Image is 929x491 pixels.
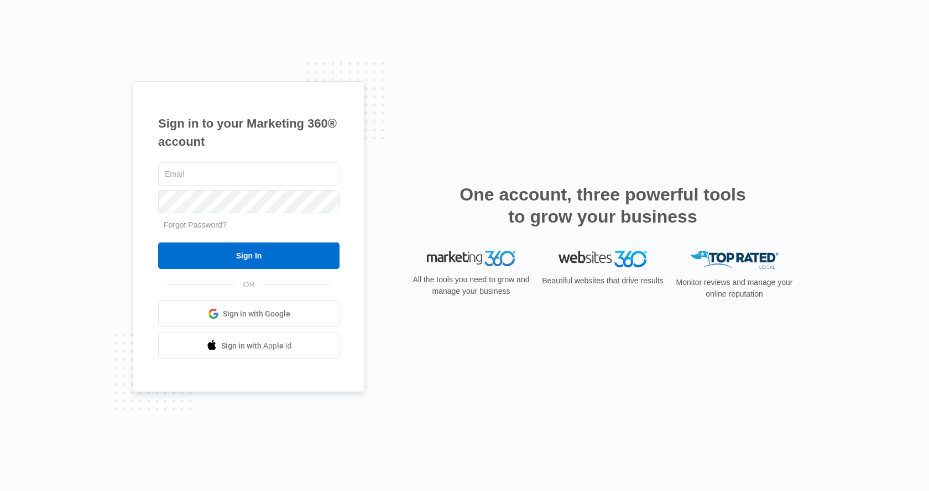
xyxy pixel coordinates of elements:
p: Monitor reviews and manage your online reputation [672,277,796,300]
input: Sign In [158,242,340,269]
h2: One account, three powerful tools to grow your business [456,183,749,228]
span: Sign in with Apple Id [221,340,292,352]
img: Websites 360 [559,251,647,267]
img: Top Rated Local [690,251,779,269]
p: Beautiful websites that drive results [541,275,665,287]
h1: Sign in to your Marketing 360® account [158,114,340,151]
a: Sign in with Apple Id [158,332,340,359]
p: All the tools you need to grow and manage your business [409,274,533,297]
img: Marketing 360 [427,251,515,266]
span: OR [236,279,263,291]
span: Sign in with Google [223,308,290,320]
a: Sign in with Google [158,300,340,327]
input: Email [158,162,340,186]
a: Forgot Password? [164,220,227,229]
